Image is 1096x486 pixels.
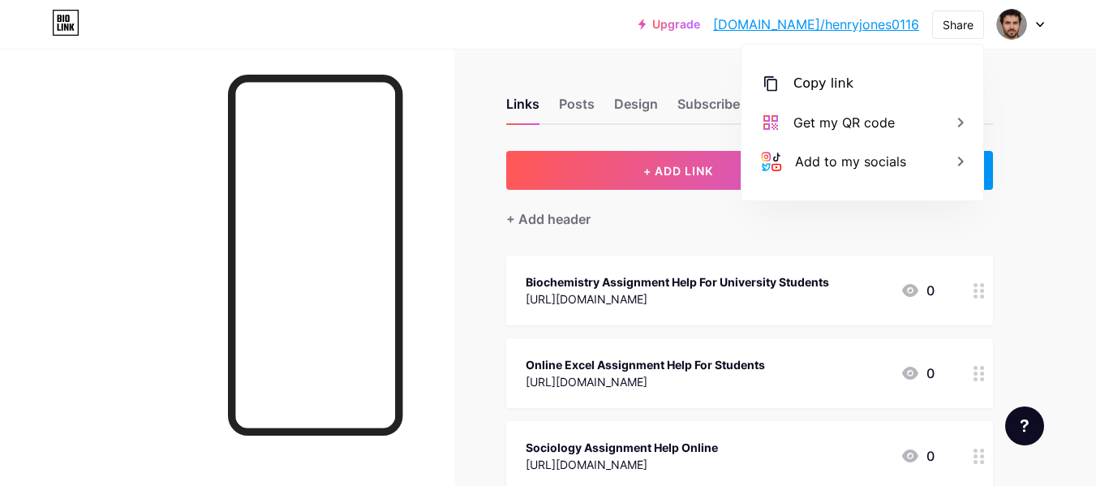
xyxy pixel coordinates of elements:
a: Upgrade [638,18,700,31]
div: + Add header [506,209,591,229]
div: Add to my socials [795,152,906,171]
div: Biochemistry Assignment Help For University Students [526,273,829,290]
div: Posts [559,94,595,123]
div: 0 [900,446,935,466]
div: [URL][DOMAIN_NAME] [526,456,718,473]
div: [URL][DOMAIN_NAME] [526,373,765,390]
div: Design [614,94,658,123]
div: Copy link [793,74,853,93]
div: Get my QR code [793,113,895,132]
div: Online Excel Assignment Help For Students [526,356,765,373]
div: Share [943,16,974,33]
div: 0 [900,363,935,383]
div: 0 [900,281,935,300]
span: + ADD LINK [643,164,713,178]
div: Subscribers [677,94,775,123]
div: Links [506,94,539,123]
a: [DOMAIN_NAME]/henryjones0116 [713,15,919,34]
button: + ADD LINK [506,151,851,190]
div: Sociology Assignment Help Online [526,439,718,456]
div: [URL][DOMAIN_NAME] [526,290,829,308]
img: henryjones0116 [996,9,1027,40]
